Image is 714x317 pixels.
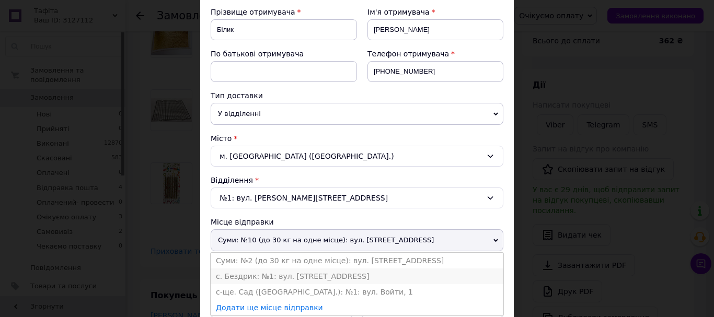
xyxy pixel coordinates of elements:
span: Місце відправки [211,218,274,226]
div: м. [GEOGRAPHIC_DATA] ([GEOGRAPHIC_DATA].) [211,146,503,167]
span: Прізвище отримувача [211,8,295,16]
span: Тип доставки [211,91,263,100]
span: У відділенні [211,103,503,125]
div: Відділення [211,175,503,185]
input: +380 [367,61,503,82]
li: Суми: №2 (до 30 кг на одне місце): вул. [STREET_ADDRESS] [211,253,503,268]
li: с-ще. Сад ([GEOGRAPHIC_DATA].): №1: вул. Войти, 1 [211,284,503,300]
span: Суми: №10 (до 30 кг на одне місце): вул. [STREET_ADDRESS] [211,229,503,251]
span: Телефон отримувача [367,50,449,58]
div: Місто [211,133,503,144]
div: №1: вул. [PERSON_NAME][STREET_ADDRESS] [211,187,503,208]
span: Ім'я отримувача [367,8,430,16]
li: с. Бездрик: №1: вул. [STREET_ADDRESS] [211,268,503,284]
span: По батькові отримувача [211,50,304,58]
a: Додати ще місце відправки [216,303,323,312]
